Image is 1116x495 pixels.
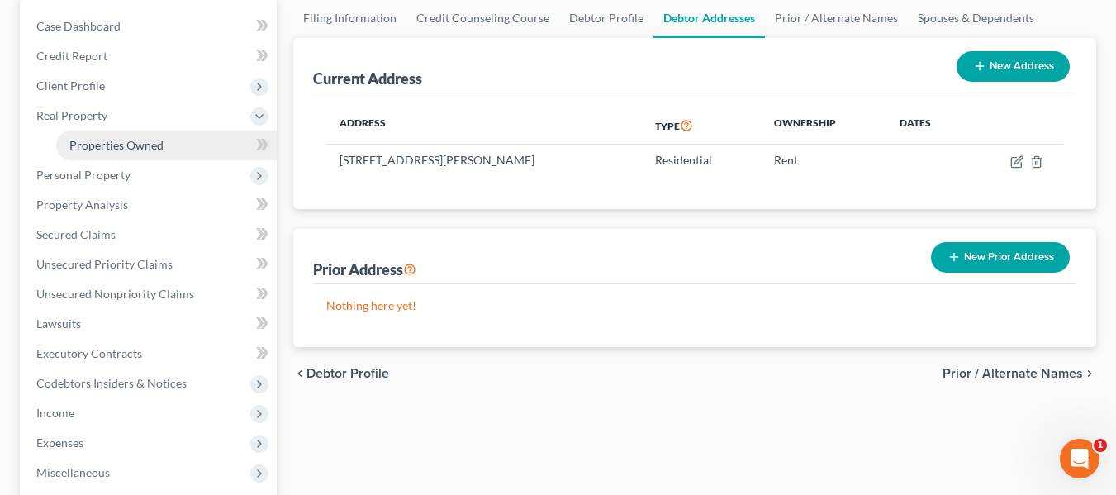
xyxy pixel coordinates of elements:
a: Secured Claims [23,220,277,250]
span: Real Property [36,108,107,122]
span: 1 [1094,439,1107,452]
span: Miscellaneous [36,465,110,479]
a: Property Analysis [23,190,277,220]
span: Secured Claims [36,227,116,241]
p: Nothing here yet! [326,297,1063,314]
td: Rent [761,145,887,176]
span: Personal Property [36,168,131,182]
th: Type [642,107,761,145]
a: Lawsuits [23,309,277,339]
span: Income [36,406,74,420]
span: Lawsuits [36,317,81,331]
a: Unsecured Nonpriority Claims [23,279,277,309]
td: Residential [642,145,761,176]
th: Ownership [761,107,887,145]
span: Debtor Profile [306,367,389,380]
a: Unsecured Priority Claims [23,250,277,279]
span: Properties Owned [69,138,164,152]
a: Credit Report [23,41,277,71]
span: Executory Contracts [36,346,142,360]
a: Executory Contracts [23,339,277,369]
span: Case Dashboard [36,19,121,33]
span: Credit Report [36,49,107,63]
a: Case Dashboard [23,12,277,41]
span: Property Analysis [36,198,128,212]
button: New Prior Address [931,242,1070,273]
div: Prior Address [313,259,416,279]
span: Unsecured Priority Claims [36,257,173,271]
span: Client Profile [36,79,105,93]
button: chevron_left Debtor Profile [293,367,389,380]
a: Properties Owned [56,131,277,160]
button: Prior / Alternate Names chevron_right [943,367,1096,380]
iframe: Intercom live chat [1060,439,1099,478]
i: chevron_right [1083,367,1096,380]
th: Dates [886,107,969,145]
th: Address [326,107,642,145]
span: Codebtors Insiders & Notices [36,376,187,390]
span: Unsecured Nonpriority Claims [36,287,194,301]
div: Current Address [313,69,422,88]
button: New Address [957,51,1070,82]
i: chevron_left [293,367,306,380]
span: Expenses [36,436,83,450]
span: Prior / Alternate Names [943,367,1083,380]
td: [STREET_ADDRESS][PERSON_NAME] [326,145,642,176]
